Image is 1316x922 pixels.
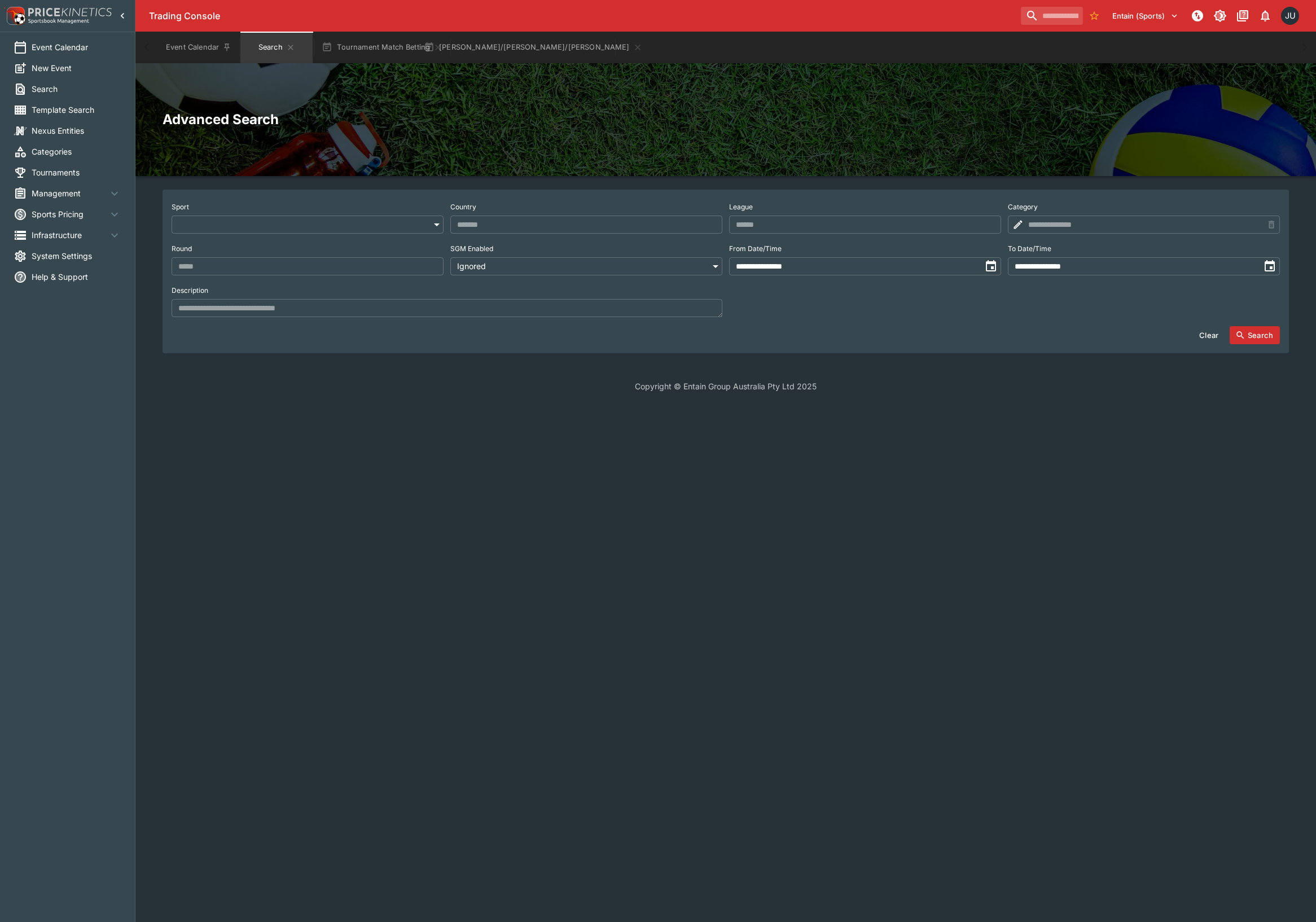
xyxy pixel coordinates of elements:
[981,256,1001,276] button: toggle date time picker
[450,244,493,253] p: SGM Enabled
[1260,256,1280,276] button: toggle date time picker
[3,5,26,27] img: PriceKinetics Logo
[1187,6,1208,26] button: NOT Connected to PK
[159,32,238,63] button: Event Calendar
[1255,6,1275,26] button: Notifications
[1085,7,1103,25] button: No Bookmarks
[32,208,108,220] span: Sports Pricing
[32,41,121,53] span: Event Calendar
[729,202,753,212] p: League
[149,10,1016,22] div: Trading Console
[1008,244,1051,253] p: To Date/Time
[450,202,476,212] p: Country
[1232,6,1253,26] button: Documentation
[32,229,108,241] span: Infrastructure
[32,125,121,137] span: Nexus Entities
[163,111,1289,128] h2: Advanced Search
[1210,6,1230,26] button: Toggle light/dark mode
[32,62,121,74] span: New Event
[450,257,722,275] div: Ignored
[32,250,121,262] span: System Settings
[172,286,208,295] p: Description
[240,32,313,63] button: Search
[451,32,614,63] button: [PERSON_NAME]/[PERSON_NAME]/[PERSON_NAME]
[28,8,112,16] img: PriceKinetics
[1281,7,1299,25] div: Justin.Walsh
[32,271,121,283] span: Help & Support
[32,104,121,116] span: Template Search
[32,166,121,178] span: Tournaments
[32,146,121,157] span: Categories
[32,83,121,95] span: Search
[1192,326,1225,344] button: Clear
[729,244,782,253] p: From Date/Time
[1021,7,1083,25] input: search
[32,187,108,199] span: Management
[315,32,449,63] button: Tournament Match Betting
[1230,326,1280,344] button: Search
[135,380,1316,392] p: Copyright © Entain Group Australia Pty Ltd 2025
[172,244,192,253] p: Round
[1008,202,1038,212] p: Category
[1278,3,1302,28] button: Justin.Walsh
[28,19,89,24] img: Sportsbook Management
[172,202,189,212] p: Sport
[1106,7,1185,25] button: Select Tenant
